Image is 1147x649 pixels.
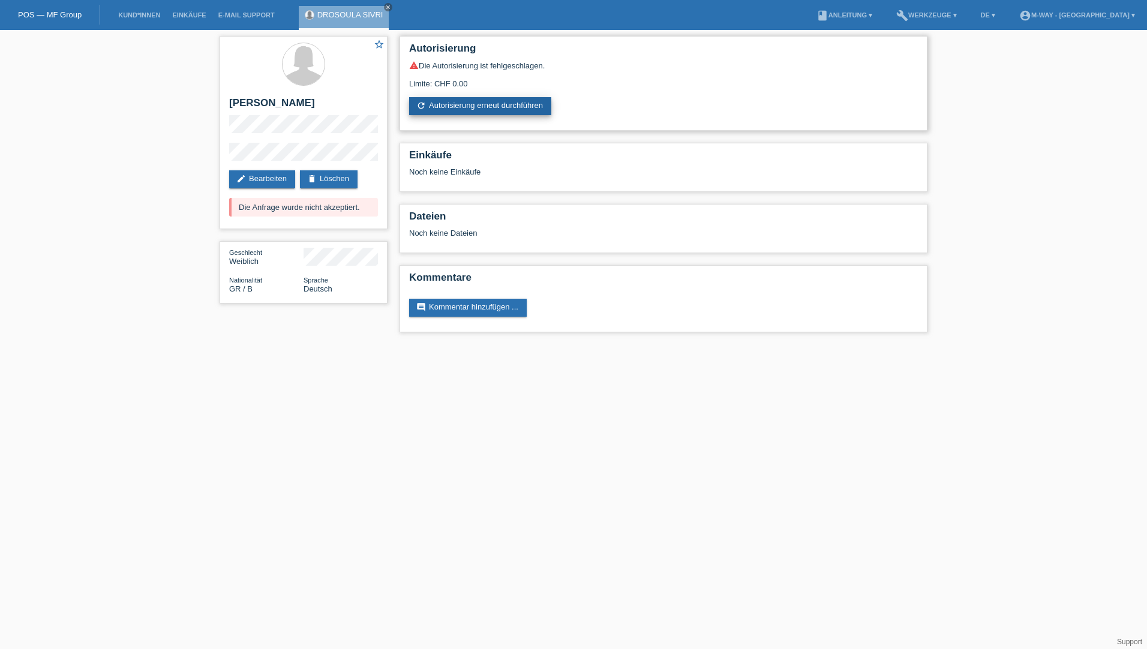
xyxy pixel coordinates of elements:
i: warning [409,61,419,70]
a: POS — MF Group [18,10,82,19]
a: Einkäufe [166,11,212,19]
i: comment [416,302,426,312]
div: Limite: CHF 0.00 [409,70,918,88]
a: Support [1117,638,1142,646]
h2: Kommentare [409,272,918,290]
div: Die Autorisierung ist fehlgeschlagen. [409,61,918,70]
span: Sprache [304,277,328,284]
h2: Dateien [409,211,918,229]
span: Deutsch [304,284,332,293]
i: edit [236,174,246,184]
h2: Autorisierung [409,43,918,61]
div: Noch keine Dateien [409,229,776,238]
i: star_border [374,39,385,50]
h2: Einkäufe [409,149,918,167]
a: Kund*innen [112,11,166,19]
a: account_circlem-way - [GEOGRAPHIC_DATA] ▾ [1013,11,1141,19]
span: Nationalität [229,277,262,284]
span: Geschlecht [229,249,262,256]
div: Noch keine Einkäufe [409,167,918,185]
a: bookAnleitung ▾ [810,11,878,19]
a: E-Mail Support [212,11,281,19]
a: refreshAutorisierung erneut durchführen [409,97,551,115]
div: Die Anfrage wurde nicht akzeptiert. [229,198,378,217]
a: DE ▾ [975,11,1001,19]
a: close [384,3,392,11]
a: buildWerkzeuge ▾ [890,11,963,19]
i: refresh [416,101,426,110]
a: DROSOULA SIVRI [317,10,383,19]
i: account_circle [1019,10,1031,22]
div: Weiblich [229,248,304,266]
i: close [385,4,391,10]
span: Griechenland / B / 03.03.2025 [229,284,253,293]
a: commentKommentar hinzufügen ... [409,299,527,317]
i: delete [307,174,317,184]
h2: [PERSON_NAME] [229,97,378,115]
a: deleteLöschen [300,170,358,188]
i: book [816,10,828,22]
a: star_border [374,39,385,52]
i: build [896,10,908,22]
a: editBearbeiten [229,170,295,188]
